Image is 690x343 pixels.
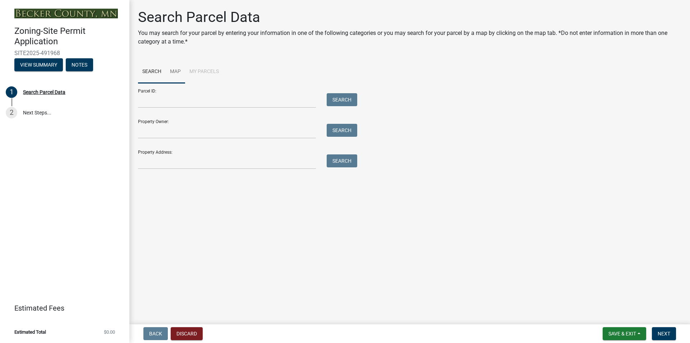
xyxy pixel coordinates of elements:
[138,60,166,84] a: Search
[327,154,357,167] button: Search
[6,86,17,98] div: 1
[14,9,118,18] img: Becker County, Minnesota
[327,93,357,106] button: Search
[104,330,115,334] span: $0.00
[14,58,63,71] button: View Summary
[23,90,65,95] div: Search Parcel Data
[149,331,162,337] span: Back
[6,107,17,118] div: 2
[66,58,93,71] button: Notes
[14,26,124,47] h4: Zoning-Site Permit Application
[603,327,646,340] button: Save & Exit
[652,327,676,340] button: Next
[658,331,670,337] span: Next
[327,124,357,137] button: Search
[14,62,63,68] wm-modal-confirm: Summary
[138,29,681,46] p: You may search for your parcel by entering your information in one of the following categories or...
[143,327,168,340] button: Back
[166,60,185,84] a: Map
[66,62,93,68] wm-modal-confirm: Notes
[14,330,46,334] span: Estimated Total
[6,301,118,315] a: Estimated Fees
[171,327,203,340] button: Discard
[138,9,681,26] h1: Search Parcel Data
[14,50,115,57] span: SITE2025-491968
[608,331,636,337] span: Save & Exit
